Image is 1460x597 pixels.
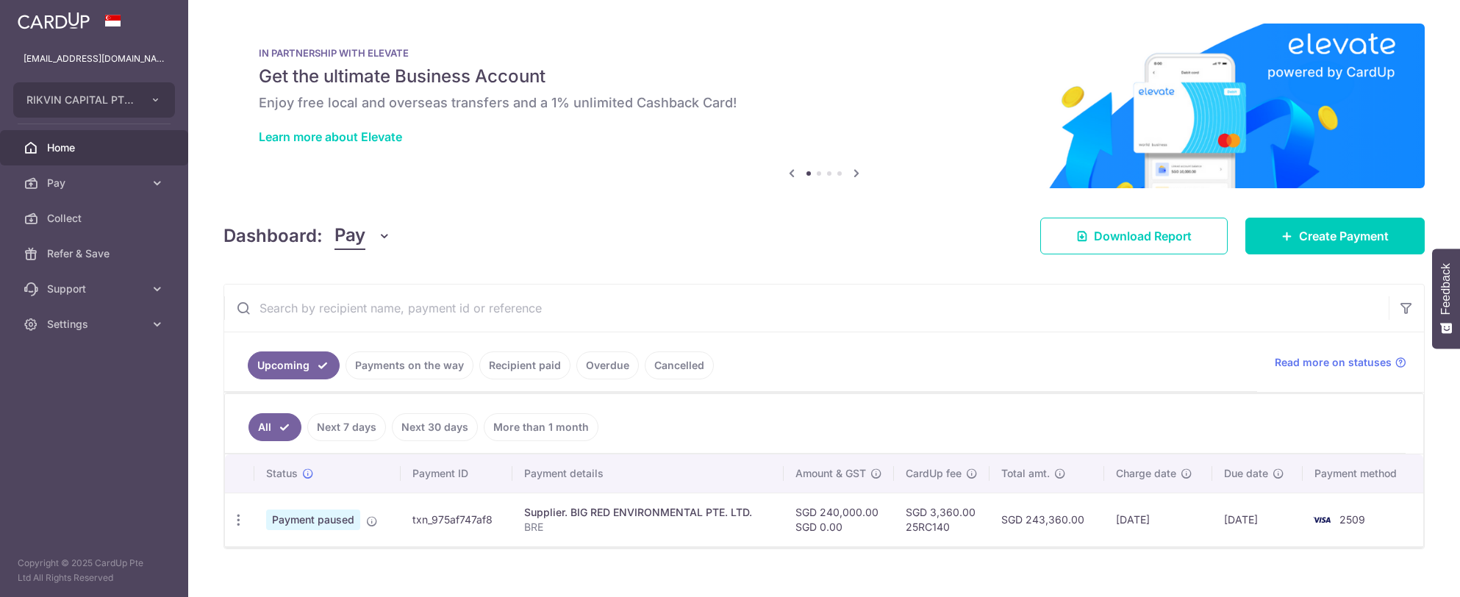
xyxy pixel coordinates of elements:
[13,82,175,118] button: RIKVIN CAPITAL PTE. LTD.
[1275,355,1406,370] a: Read more on statuses
[1299,227,1389,245] span: Create Payment
[334,222,391,250] button: Pay
[259,129,402,144] a: Learn more about Elevate
[512,454,784,493] th: Payment details
[1339,513,1365,526] span: 2509
[259,47,1389,59] p: IN PARTNERSHIP WITH ELEVATE
[248,351,340,379] a: Upcoming
[47,140,144,155] span: Home
[334,222,365,250] span: Pay
[224,285,1389,332] input: Search by recipient name, payment id or reference
[47,211,144,226] span: Collect
[1116,466,1176,481] span: Charge date
[1275,355,1392,370] span: Read more on statuses
[1212,493,1303,546] td: [DATE]
[223,24,1425,188] img: Renovation banner
[524,520,772,535] p: BRE
[524,505,772,520] div: Supplier. BIG RED ENVIRONMENTAL PTE. LTD.
[784,493,894,546] td: SGD 240,000.00 SGD 0.00
[1432,249,1460,348] button: Feedback - Show survey
[26,93,135,107] span: RIKVIN CAPITAL PTE. LTD.
[259,65,1389,88] h5: Get the ultimate Business Account
[47,317,144,332] span: Settings
[645,351,714,379] a: Cancelled
[307,413,386,441] a: Next 7 days
[223,223,323,249] h4: Dashboard:
[266,510,360,530] span: Payment paused
[401,454,512,493] th: Payment ID
[259,94,1389,112] h6: Enjoy free local and overseas transfers and a 1% unlimited Cashback Card!
[795,466,866,481] span: Amount & GST
[1224,466,1268,481] span: Due date
[1439,263,1453,315] span: Feedback
[1104,493,1212,546] td: [DATE]
[47,282,144,296] span: Support
[47,246,144,261] span: Refer & Save
[1303,454,1423,493] th: Payment method
[248,413,301,441] a: All
[266,466,298,481] span: Status
[24,51,165,66] p: [EMAIL_ADDRESS][DOMAIN_NAME]
[894,493,990,546] td: SGD 3,360.00 25RC140
[346,351,473,379] a: Payments on the way
[1040,218,1228,254] a: Download Report
[392,413,478,441] a: Next 30 days
[906,466,962,481] span: CardUp fee
[1001,466,1050,481] span: Total amt.
[479,351,570,379] a: Recipient paid
[576,351,639,379] a: Overdue
[47,176,144,190] span: Pay
[1307,511,1336,529] img: Bank Card
[1094,227,1192,245] span: Download Report
[401,493,512,546] td: txn_975af747af8
[484,413,598,441] a: More than 1 month
[1245,218,1425,254] a: Create Payment
[990,493,1104,546] td: SGD 243,360.00
[18,12,90,29] img: CardUp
